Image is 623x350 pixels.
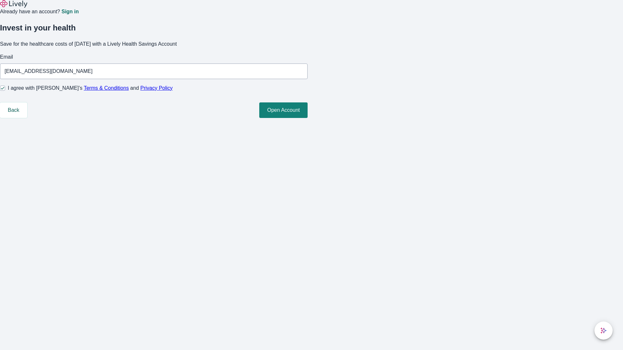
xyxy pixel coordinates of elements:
span: I agree with [PERSON_NAME]’s and [8,84,173,92]
a: Privacy Policy [140,85,173,91]
button: chat [594,321,613,340]
button: Open Account [259,102,308,118]
a: Terms & Conditions [84,85,129,91]
a: Sign in [61,9,79,14]
svg: Lively AI Assistant [600,327,607,334]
